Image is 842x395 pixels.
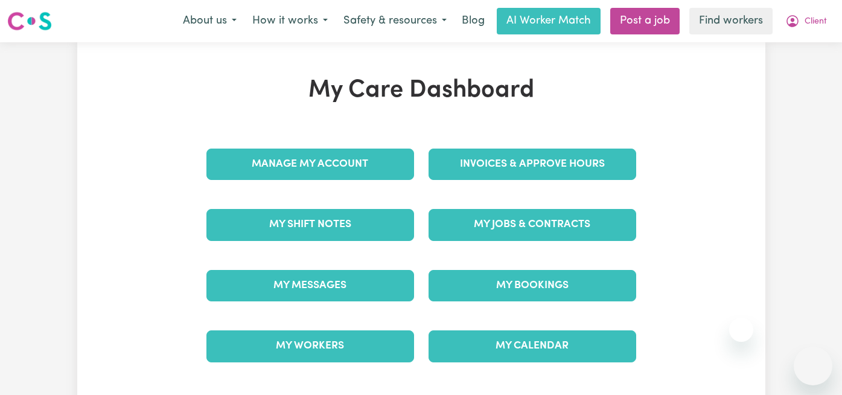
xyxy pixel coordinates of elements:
[206,270,414,301] a: My Messages
[777,8,835,34] button: My Account
[454,8,492,34] a: Blog
[805,15,827,28] span: Client
[206,149,414,180] a: Manage My Account
[199,76,643,105] h1: My Care Dashboard
[794,347,832,385] iframe: Button to launch messaging window
[175,8,244,34] button: About us
[206,209,414,240] a: My Shift Notes
[429,270,636,301] a: My Bookings
[689,8,773,34] a: Find workers
[429,330,636,362] a: My Calendar
[7,10,52,32] img: Careseekers logo
[729,318,753,342] iframe: Close message
[497,8,601,34] a: AI Worker Match
[610,8,680,34] a: Post a job
[244,8,336,34] button: How it works
[7,7,52,35] a: Careseekers logo
[429,209,636,240] a: My Jobs & Contracts
[206,330,414,362] a: My Workers
[336,8,454,34] button: Safety & resources
[429,149,636,180] a: Invoices & Approve Hours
